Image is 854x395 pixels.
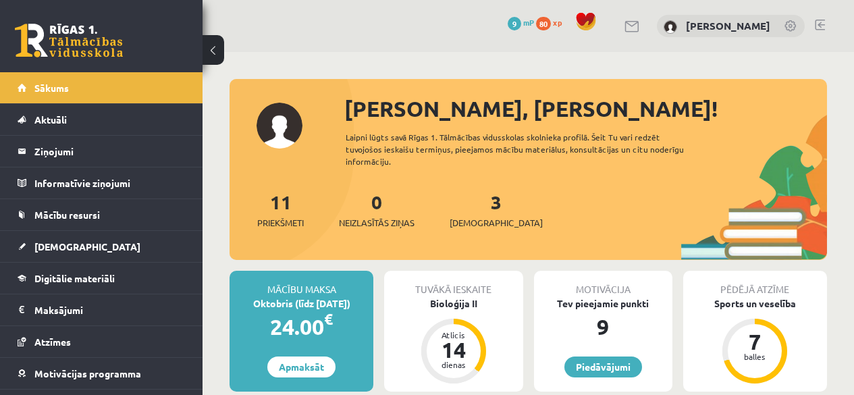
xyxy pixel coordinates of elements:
span: Digitālie materiāli [34,272,115,284]
div: 7 [735,331,775,352]
span: 80 [536,17,551,30]
a: Rīgas 1. Tālmācības vidusskola [15,24,123,57]
span: [DEMOGRAPHIC_DATA] [34,240,140,253]
div: [PERSON_NAME], [PERSON_NAME]! [344,93,827,125]
div: Atlicis [433,331,474,339]
span: 9 [508,17,521,30]
div: dienas [433,361,474,369]
div: 9 [534,311,672,343]
a: 80 xp [536,17,568,28]
a: Ziņojumi [18,136,186,167]
legend: Ziņojumi [34,136,186,167]
a: Bioloģija II Atlicis 14 dienas [384,296,523,386]
div: Tuvākā ieskaite [384,271,523,296]
a: [DEMOGRAPHIC_DATA] [18,231,186,262]
a: 11Priekšmeti [257,190,304,230]
span: [DEMOGRAPHIC_DATA] [450,216,543,230]
legend: Maksājumi [34,294,186,325]
a: Sports un veselība 7 balles [683,296,827,386]
a: Mācību resursi [18,199,186,230]
div: 14 [433,339,474,361]
a: Sākums [18,72,186,103]
div: Motivācija [534,271,672,296]
span: Atzīmes [34,336,71,348]
a: 3[DEMOGRAPHIC_DATA] [450,190,543,230]
span: Sākums [34,82,69,94]
a: Motivācijas programma [18,358,186,389]
span: Aktuāli [34,113,67,126]
span: € [324,309,333,329]
div: Mācību maksa [230,271,373,296]
legend: Informatīvie ziņojumi [34,167,186,199]
a: Digitālie materiāli [18,263,186,294]
div: Sports un veselība [683,296,827,311]
a: Apmaksāt [267,357,336,377]
div: Oktobris (līdz [DATE]) [230,296,373,311]
span: Neizlasītās ziņas [339,216,415,230]
span: Mācību resursi [34,209,100,221]
span: mP [523,17,534,28]
a: Piedāvājumi [564,357,642,377]
div: Tev pieejamie punkti [534,296,672,311]
div: Pēdējā atzīme [683,271,827,296]
div: Bioloģija II [384,296,523,311]
a: Aktuāli [18,104,186,135]
a: Maksājumi [18,294,186,325]
div: Laipni lūgts savā Rīgas 1. Tālmācības vidusskolas skolnieka profilā. Šeit Tu vari redzēt tuvojošo... [346,131,704,167]
a: 0Neizlasītās ziņas [339,190,415,230]
a: Informatīvie ziņojumi [18,167,186,199]
div: balles [735,352,775,361]
div: 24.00 [230,311,373,343]
img: Emīlija Petriņiča [664,20,677,34]
a: Atzīmes [18,326,186,357]
a: [PERSON_NAME] [686,19,770,32]
a: 9 mP [508,17,534,28]
span: Motivācijas programma [34,367,141,379]
span: Priekšmeti [257,216,304,230]
span: xp [553,17,562,28]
